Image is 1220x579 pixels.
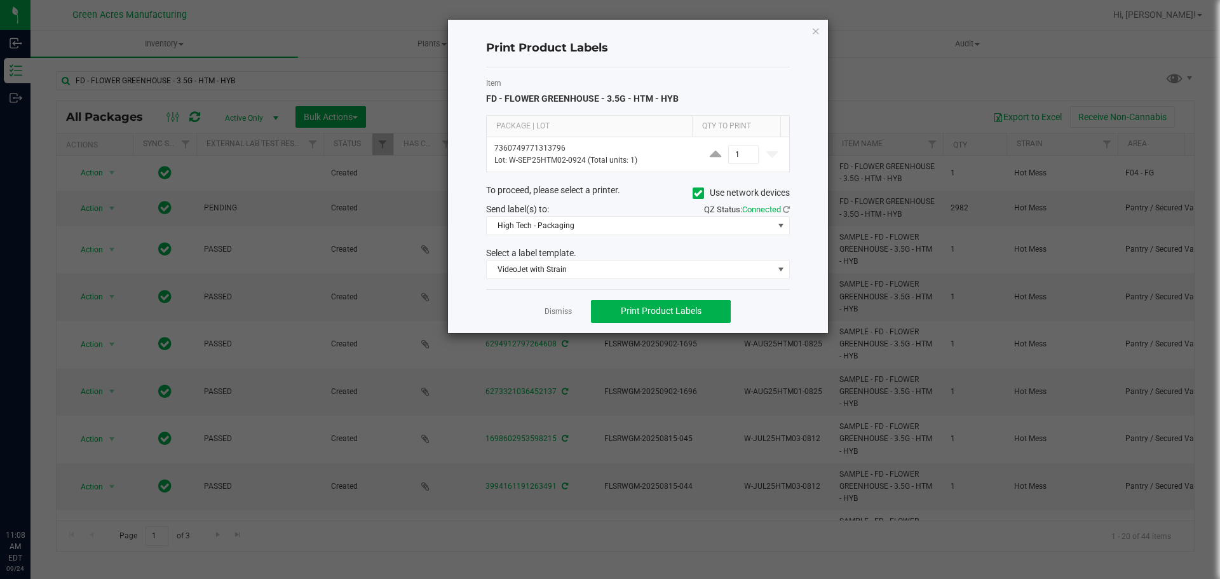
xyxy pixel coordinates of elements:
[486,78,790,89] label: Item
[494,142,691,154] p: 7360749771313796
[486,40,790,57] h4: Print Product Labels
[693,186,790,200] label: Use network devices
[704,205,790,214] span: QZ Status:
[621,306,701,316] span: Print Product Labels
[486,204,549,214] span: Send label(s) to:
[591,300,731,323] button: Print Product Labels
[487,261,773,278] span: VideoJet with Strain
[545,306,572,317] a: Dismiss
[487,116,692,137] th: Package | Lot
[487,217,773,235] span: High Tech - Packaging
[486,93,679,104] span: FD - FLOWER GREENHOUSE - 3.5G - HTM - HYB
[494,154,691,167] p: Lot: W-SEP25HTM02-0924 (Total units: 1)
[742,205,781,214] span: Connected
[13,477,51,515] iframe: Resource center
[692,116,780,137] th: Qty to Print
[477,247,799,260] div: Select a label template.
[477,184,799,203] div: To proceed, please select a printer.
